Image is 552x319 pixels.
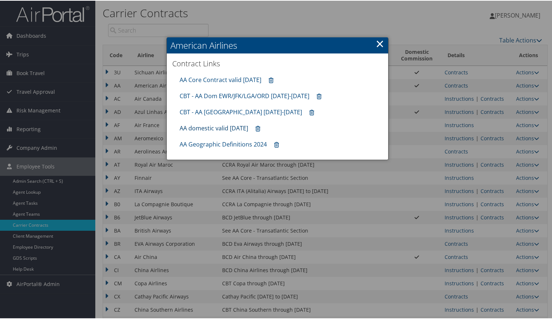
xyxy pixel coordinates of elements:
[313,89,325,103] a: Remove contract
[167,37,388,53] h2: American Airlines
[376,36,384,50] a: ×
[265,73,277,86] a: Remove contract
[180,107,302,115] a: CBT - AA [GEOGRAPHIC_DATA] [DATE]-[DATE]
[180,75,261,83] a: AA Core Contract valid [DATE]
[306,105,318,119] a: Remove contract
[271,137,283,151] a: Remove contract
[180,91,309,99] a: CBT - AA Dom EWR/JFK/LGA/ORD [DATE]-[DATE]
[180,140,267,148] a: AA Geographic Definitions 2024
[180,123,248,131] a: AA domestic valid [DATE]
[172,58,383,68] h3: Contract Links
[252,121,264,135] a: Remove contract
